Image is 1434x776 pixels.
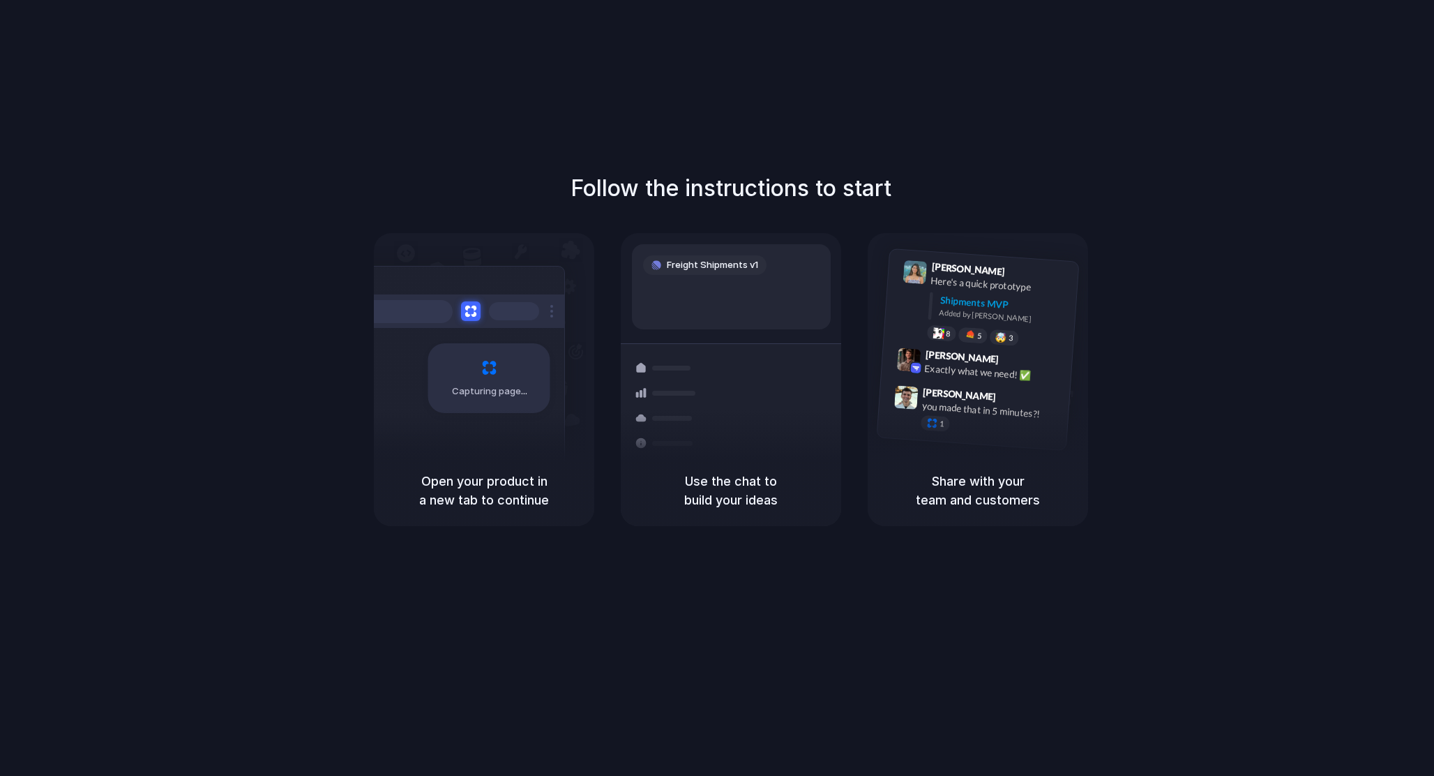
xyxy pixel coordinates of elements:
[921,399,1061,423] div: you made that in 5 minutes?!
[1009,266,1038,283] span: 9:41 AM
[391,472,578,509] h5: Open your product in a new tab to continue
[884,472,1071,509] h5: Share with your team and customers
[1009,334,1013,342] span: 3
[452,385,529,398] span: Capturing page
[1003,354,1032,371] span: 9:42 AM
[1000,391,1029,408] span: 9:47 AM
[930,274,1070,297] div: Here's a quick prototype
[939,420,944,428] span: 1
[995,333,1007,343] div: 🤯
[924,361,1064,385] div: Exactly what we need! ✅
[939,307,1067,327] div: Added by [PERSON_NAME]
[977,332,982,340] span: 5
[939,293,1069,316] div: Shipments MVP
[925,347,999,367] span: [PERSON_NAME]
[571,172,891,205] h1: Follow the instructions to start
[667,258,758,272] span: Freight Shipments v1
[637,472,824,509] h5: Use the chat to build your ideas
[946,330,951,338] span: 8
[923,385,997,405] span: [PERSON_NAME]
[931,259,1005,279] span: [PERSON_NAME]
